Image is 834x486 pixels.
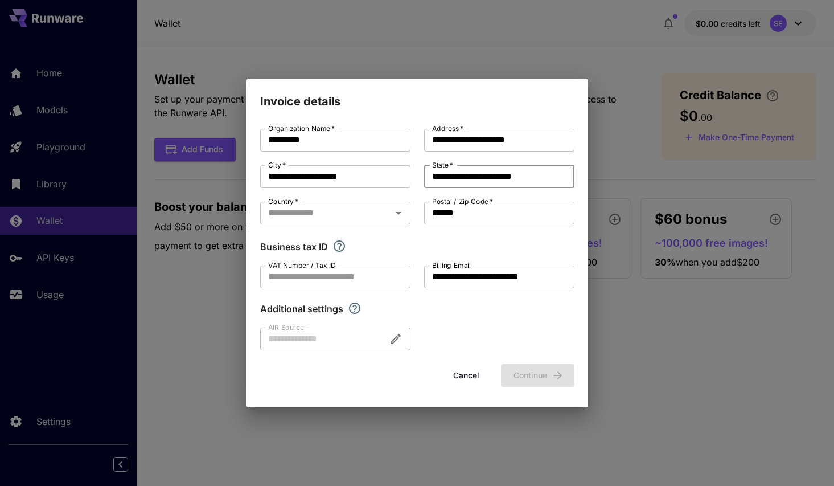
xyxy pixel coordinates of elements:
label: VAT Number / Tax ID [268,260,336,270]
iframe: Chat Widget [777,431,834,486]
label: City [268,160,286,170]
button: Cancel [441,364,492,387]
label: State [432,160,453,170]
p: Additional settings [260,302,343,316]
button: Open [391,205,406,221]
label: AIR Source [268,322,303,332]
label: Country [268,197,298,206]
svg: Explore additional customization settings [348,301,361,315]
label: Postal / Zip Code [432,197,493,206]
label: Billing Email [432,260,471,270]
h2: Invoice details [246,79,588,111]
label: Address [432,124,463,133]
p: Business tax ID [260,240,328,254]
label: Organization Name [268,124,335,133]
svg: If you are a business tax registrant, please enter your business tax ID here. [332,239,346,253]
